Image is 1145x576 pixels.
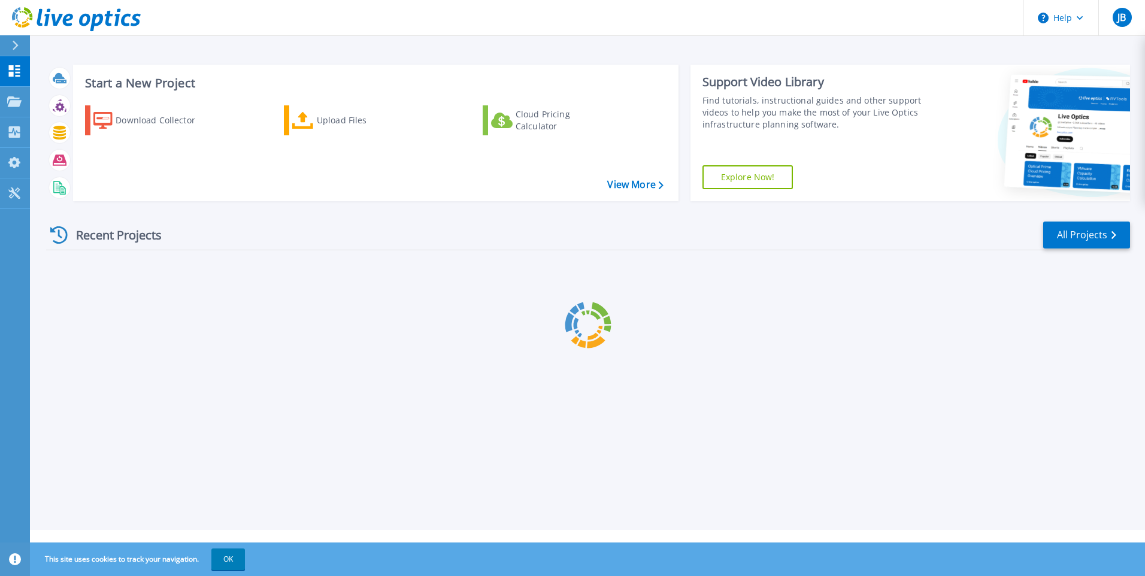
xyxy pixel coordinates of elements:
[702,165,793,189] a: Explore Now!
[1043,222,1130,248] a: All Projects
[46,220,178,250] div: Recent Projects
[33,548,245,570] span: This site uses cookies to track your navigation.
[607,179,663,190] a: View More
[211,548,245,570] button: OK
[317,108,413,132] div: Upload Files
[284,105,417,135] a: Upload Files
[1117,13,1126,22] span: JB
[702,95,926,131] div: Find tutorials, instructional guides and other support videos to help you make the most of your L...
[85,77,663,90] h3: Start a New Project
[85,105,219,135] a: Download Collector
[702,74,926,90] div: Support Video Library
[516,108,611,132] div: Cloud Pricing Calculator
[483,105,616,135] a: Cloud Pricing Calculator
[116,108,211,132] div: Download Collector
